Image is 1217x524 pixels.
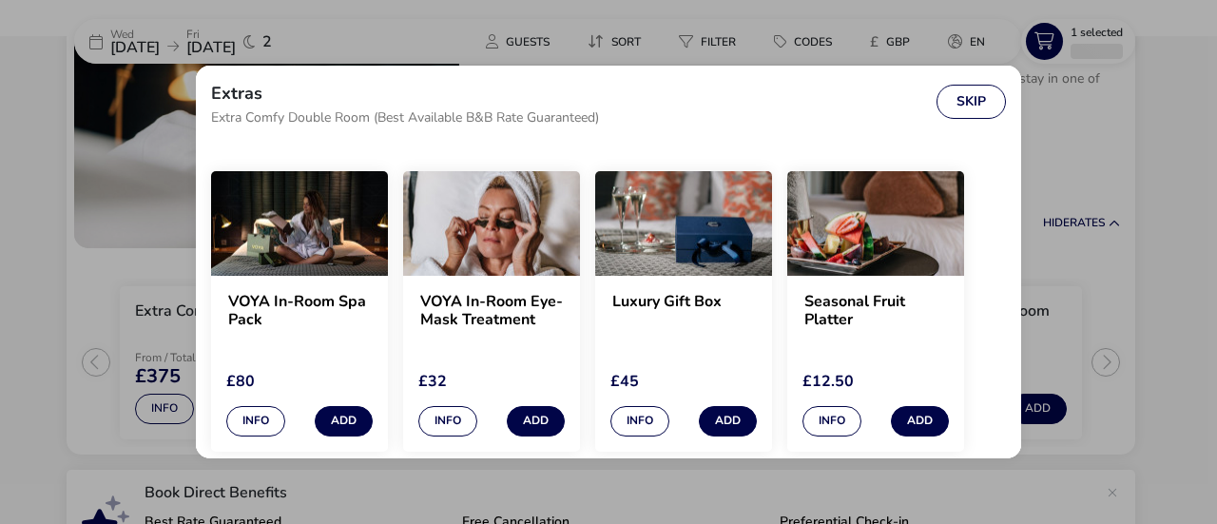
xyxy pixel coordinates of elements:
button: Info [226,406,285,437]
div: extras selection modal [196,66,1021,459]
button: Add [699,406,757,437]
h2: VOYA In-Room Eye-Mask Treatment [420,293,563,329]
h2: Seasonal Fruit Platter [804,293,947,329]
button: Add [507,406,565,437]
h2: VOYA In-Room Spa Pack [228,293,371,329]
span: £32 [418,371,447,392]
button: Info [802,406,861,437]
span: £12.50 [802,371,854,392]
h2: Luxury Gift Box [612,293,755,329]
button: Skip [937,85,1006,119]
button: Add [315,406,373,437]
span: £45 [610,371,639,392]
button: Add [891,406,949,437]
span: Extra Comfy Double Room (Best Available B&B Rate Guaranteed) [211,111,599,125]
button: Info [418,406,477,437]
span: £80 [226,371,255,392]
button: Info [610,406,669,437]
h2: Extras [211,85,262,102]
